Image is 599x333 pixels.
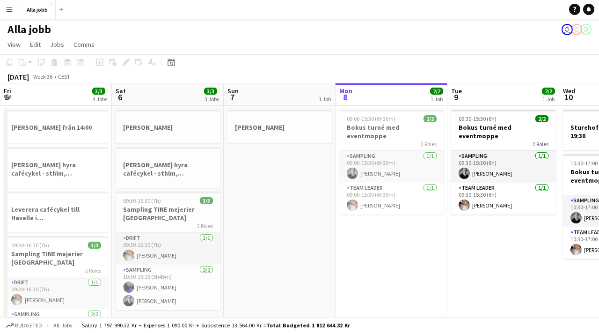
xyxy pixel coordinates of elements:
[116,110,220,143] app-job-card: [PERSON_NAME]
[123,197,161,204] span: 09:30-16:30 (7h)
[339,123,444,140] h3: Bokus turné med eventmoppe
[4,123,109,132] h3: [PERSON_NAME] från 14:00
[2,92,11,103] span: 5
[339,183,444,215] app-card-role: Team Leader1/109:00-15:30 (6h30m)[PERSON_NAME]
[563,87,575,95] span: Wed
[562,92,575,103] span: 10
[85,267,101,274] span: 2 Roles
[7,22,51,37] h1: Alla jobb
[204,88,217,95] span: 3/3
[82,322,350,329] div: Salary 1 797 990.32 kr + Expenses 1 090.00 kr + Subsistence 13 564.00 kr =
[421,141,437,148] span: 2 Roles
[11,242,49,249] span: 09:30-16:30 (7h)
[4,110,109,143] app-job-card: [PERSON_NAME] från 14:00
[4,87,11,95] span: Fri
[542,96,555,103] div: 1 Job
[7,40,21,49] span: View
[542,88,555,95] span: 2/2
[266,322,350,329] span: Total Budgeted 1 812 644.32 kr
[26,38,44,51] a: Edit
[5,320,44,331] button: Budgeted
[116,192,220,310] app-job-card: 09:30-16:30 (7h)3/3Sampling TINE mejerier [GEOGRAPHIC_DATA]2 RolesDrift1/109:30-16:30 (7h)[PERSON...
[450,92,462,103] span: 9
[58,73,70,80] div: CEST
[227,110,332,143] app-job-card: [PERSON_NAME]
[227,87,239,95] span: Sun
[116,265,220,310] app-card-role: Sampling2/210:30-16:15 (5h45m)[PERSON_NAME][PERSON_NAME]
[116,123,220,132] h3: [PERSON_NAME]
[571,24,582,35] app-user-avatar: Hedda Lagerbielke
[15,322,42,329] span: Budgeted
[200,197,213,204] span: 3/3
[4,147,109,188] app-job-card: [PERSON_NAME] hyra cafécykel - sthlm, [GEOGRAPHIC_DATA], cph
[4,250,109,266] h3: Sampling TINE mejerier [GEOGRAPHIC_DATA]
[19,0,56,19] button: Alla jobb
[226,92,239,103] span: 7
[424,115,437,122] span: 2/2
[4,277,109,309] app-card-role: Drift1/109:30-16:30 (7h)[PERSON_NAME]
[46,38,68,51] a: Jobs
[30,40,41,49] span: Edit
[339,87,352,95] span: Mon
[116,161,220,178] h3: [PERSON_NAME] hyra cafécykel - sthlm, [GEOGRAPHIC_DATA], cph
[451,183,556,215] app-card-role: Team Leader1/109:30-15:30 (6h)[PERSON_NAME]
[116,87,126,95] span: Sat
[116,205,220,222] h3: Sampling TINE mejerier [GEOGRAPHIC_DATA]
[114,92,126,103] span: 6
[562,24,573,35] app-user-avatar: Hedda Lagerbielke
[51,322,74,329] span: All jobs
[4,205,109,222] h3: Leverera cafécykel till Havelle i [GEOGRAPHIC_DATA]
[339,110,444,215] app-job-card: 09:00-15:30 (6h30m)2/2Bokus turné med eventmoppe2 RolesSampling1/109:00-15:30 (6h30m)[PERSON_NAME...
[7,72,29,81] div: [DATE]
[459,115,497,122] span: 09:30-15:30 (6h)
[4,38,24,51] a: View
[4,192,109,232] app-job-card: Leverera cafécykel till Havelle i [GEOGRAPHIC_DATA]
[227,123,332,132] h3: [PERSON_NAME]
[70,38,98,51] a: Comms
[205,96,219,103] div: 3 Jobs
[73,40,95,49] span: Comms
[430,88,443,95] span: 2/2
[92,88,105,95] span: 3/3
[4,161,109,178] h3: [PERSON_NAME] hyra cafécykel - sthlm, [GEOGRAPHIC_DATA], cph
[451,87,462,95] span: Tue
[31,73,54,80] span: Week 36
[580,24,592,35] app-user-avatar: August Löfgren
[451,151,556,183] app-card-role: Sampling1/109:30-15:30 (6h)[PERSON_NAME]
[197,222,213,229] span: 2 Roles
[347,115,395,122] span: 09:00-15:30 (6h30m)
[451,110,556,215] app-job-card: 09:30-15:30 (6h)2/2Bokus turné med eventmoppe2 RolesSampling1/109:30-15:30 (6h)[PERSON_NAME]Team ...
[338,92,352,103] span: 8
[339,151,444,183] app-card-role: Sampling1/109:00-15:30 (6h30m)[PERSON_NAME]
[50,40,64,49] span: Jobs
[535,115,548,122] span: 2/2
[319,96,331,103] div: 1 Job
[451,123,556,140] h3: Bokus turné med eventmoppe
[116,233,220,265] app-card-role: Drift1/109:30-16:30 (7h)[PERSON_NAME]
[93,96,107,103] div: 4 Jobs
[533,141,548,148] span: 2 Roles
[116,147,220,188] app-job-card: [PERSON_NAME] hyra cafécykel - sthlm, [GEOGRAPHIC_DATA], cph
[88,242,101,249] span: 3/3
[431,96,443,103] div: 1 Job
